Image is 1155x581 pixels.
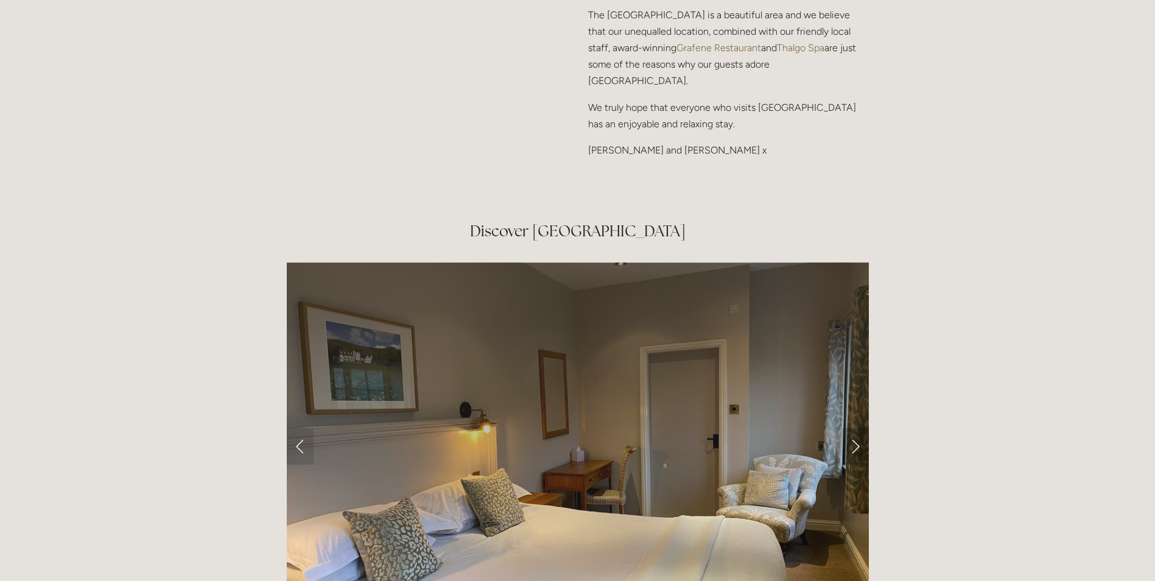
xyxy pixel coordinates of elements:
a: Thalgo Spa [777,42,824,54]
p: The [GEOGRAPHIC_DATA] is a beautiful area and we believe that our unequalled location, combined w... [588,7,869,90]
p: We truly hope that everyone who visits [GEOGRAPHIC_DATA] has an enjoyable and relaxing stay. [588,99,869,132]
a: Previous Slide [287,428,314,465]
h2: Discover [GEOGRAPHIC_DATA] [287,220,869,242]
a: Next Slide [842,428,869,465]
a: Grafene Restaurant [676,42,761,54]
p: [PERSON_NAME] and [PERSON_NAME] x [588,142,869,158]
